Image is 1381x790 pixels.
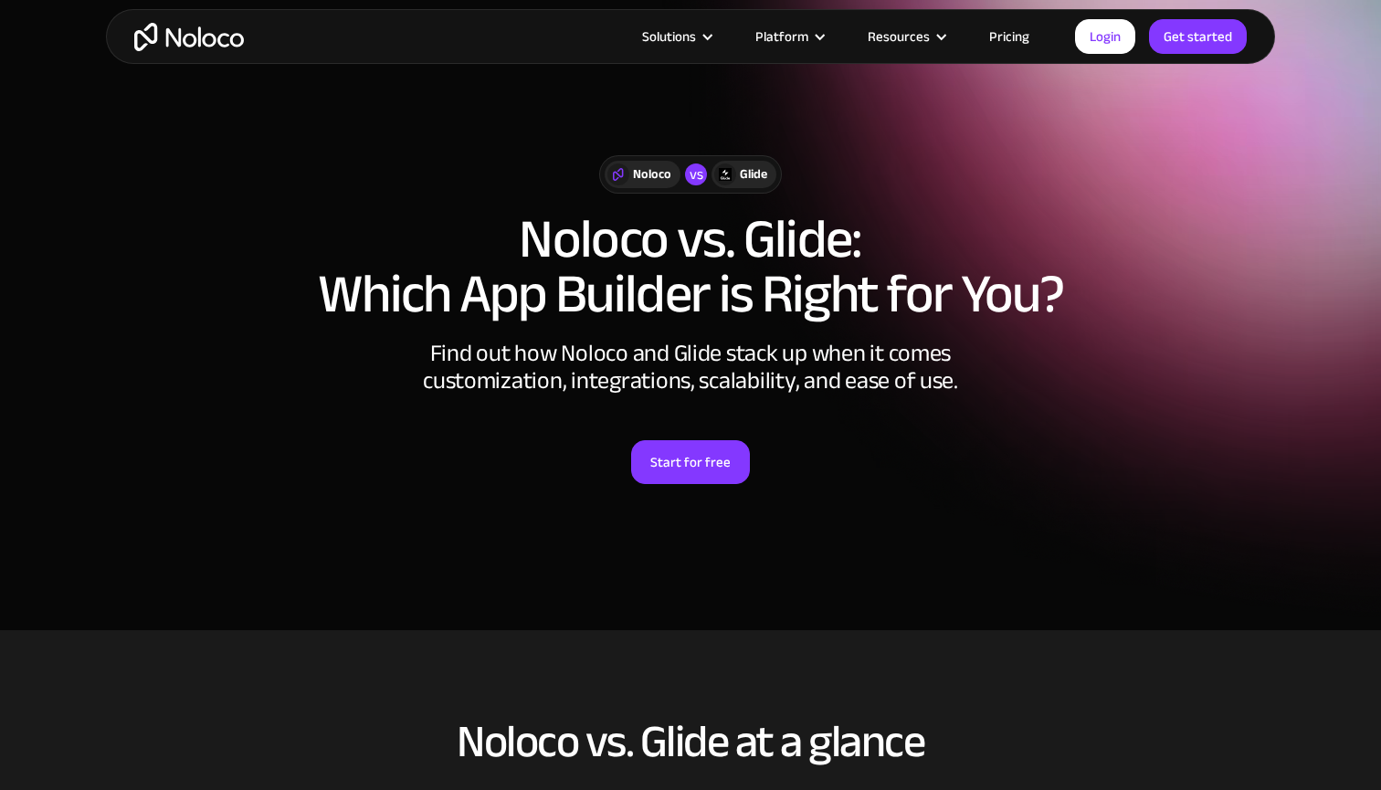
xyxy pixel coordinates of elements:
a: Start for free [631,440,750,484]
div: Glide [740,164,767,184]
h1: Noloco vs. Glide: Which App Builder is Right for You? [124,212,1257,321]
a: Login [1075,19,1135,54]
div: Resources [845,25,966,48]
div: Find out how Noloco and Glide stack up when it comes customization, integrations, scalability, an... [416,340,965,395]
div: Solutions [642,25,696,48]
a: Get started [1149,19,1247,54]
div: Platform [733,25,845,48]
h2: Noloco vs. Glide at a glance [124,717,1257,766]
a: Pricing [966,25,1052,48]
div: Resources [868,25,930,48]
div: Solutions [619,25,733,48]
a: home [134,23,244,51]
div: Platform [755,25,808,48]
div: Noloco [633,164,671,184]
div: vs [685,163,707,185]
